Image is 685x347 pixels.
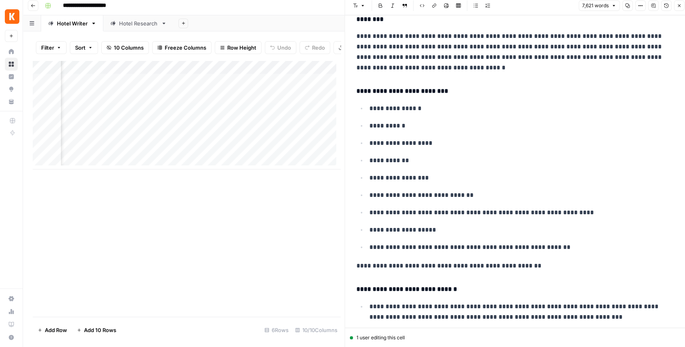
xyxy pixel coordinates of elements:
[5,70,18,83] a: Insights
[277,44,291,52] span: Undo
[5,318,18,331] a: Learning Hub
[5,58,18,71] a: Browse
[152,41,212,54] button: Freeze Columns
[578,0,620,11] button: 7,621 words
[41,44,54,52] span: Filter
[165,44,206,52] span: Freeze Columns
[70,41,98,54] button: Sort
[300,41,330,54] button: Redo
[84,326,116,334] span: Add 10 Rows
[101,41,149,54] button: 10 Columns
[45,326,67,334] span: Add Row
[36,41,67,54] button: Filter
[5,305,18,318] a: Usage
[5,45,18,58] a: Home
[265,41,296,54] button: Undo
[41,15,103,31] a: Hotel Writer
[5,292,18,305] a: Settings
[5,83,18,96] a: Opportunities
[215,41,262,54] button: Row Height
[57,19,88,27] div: Hotel Writer
[261,324,292,337] div: 6 Rows
[5,331,18,344] button: Help + Support
[75,44,86,52] span: Sort
[582,2,609,9] span: 7,621 words
[33,324,72,337] button: Add Row
[5,95,18,108] a: Your Data
[350,334,685,341] div: 1 user editing this cell
[103,15,174,31] a: Hotel Research
[119,19,158,27] div: Hotel Research
[227,44,256,52] span: Row Height
[114,44,144,52] span: 10 Columns
[292,324,341,337] div: 10/10 Columns
[5,9,19,24] img: Kayak Logo
[312,44,325,52] span: Redo
[72,324,121,337] button: Add 10 Rows
[5,6,18,27] button: Workspace: Kayak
